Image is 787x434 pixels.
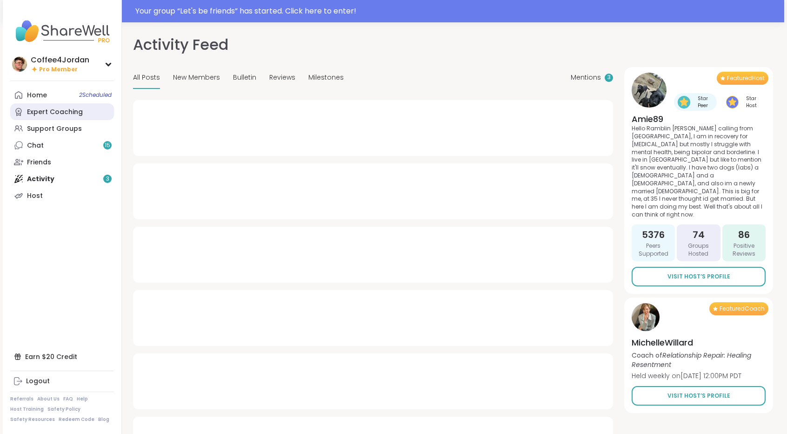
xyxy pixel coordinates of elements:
div: Expert Coaching [27,108,83,117]
span: Featured Host [727,75,765,82]
a: Help [77,396,88,402]
a: Redeem Code [59,416,94,423]
span: 15 [105,142,110,149]
a: Friends [10,154,114,170]
div: Earn $20 Credit [10,348,114,365]
h4: MichelleWillard [632,337,766,348]
img: ShareWell Nav Logo [10,15,114,47]
span: 5376 [642,228,665,241]
span: New Members [173,73,220,82]
span: Positive Reviews [726,242,762,258]
span: Featured Coach [720,305,765,312]
a: Visit Host’s Profile [632,267,766,286]
h4: Amie89 [632,113,766,125]
div: Friends [27,158,51,167]
img: Star Peer [678,96,690,108]
span: Reviews [269,73,295,82]
span: Groups Hosted [680,242,716,258]
p: Coach of [632,351,766,369]
span: Star Peer [692,95,713,109]
div: Chat [27,141,44,150]
div: Your group “ Let's be friends ” has started. Click here to enter! [135,6,779,17]
div: Logout [26,377,50,386]
div: Support Groups [27,124,82,134]
img: Amie89 [632,73,667,108]
a: Support Groups [10,120,114,137]
div: Host [27,191,43,201]
span: Milestones [308,73,344,82]
span: 74 [693,228,705,241]
img: Coffee4Jordan [12,57,27,72]
span: 3 [607,74,611,81]
a: Logout [10,373,114,390]
a: Visit Host’s Profile [632,386,766,406]
span: Mentions [571,73,601,82]
a: Expert Coaching [10,103,114,120]
a: About Us [37,396,60,402]
a: Chat15 [10,137,114,154]
a: Host Training [10,406,44,413]
img: MichelleWillard [632,303,660,331]
img: Star Host [726,96,739,108]
span: 86 [738,228,750,241]
a: FAQ [63,396,73,402]
span: Visit Host’s Profile [667,392,730,400]
span: 2 Scheduled [79,91,112,99]
a: Referrals [10,396,33,402]
a: Safety Policy [47,406,80,413]
span: Peers Supported [635,242,671,258]
span: Star Host [740,95,762,109]
p: Held weekly on [DATE] 12:00PM PDT [632,371,766,380]
div: Home [27,91,47,100]
p: Hello Ramblin [PERSON_NAME] calling from [GEOGRAPHIC_DATA], I am in recovery for [MEDICAL_DATA] b... [632,125,766,219]
a: Blog [98,416,109,423]
a: Home2Scheduled [10,87,114,103]
span: Visit Host’s Profile [667,272,730,281]
div: Coffee4Jordan [31,55,89,65]
a: Host [10,187,114,204]
h1: Activity Feed [133,34,228,56]
span: Bulletin [233,73,256,82]
a: Safety Resources [10,416,55,423]
span: Pro Member [39,66,78,74]
span: All Posts [133,73,160,82]
i: Relationship Repair: Healing Resentment [632,351,751,369]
